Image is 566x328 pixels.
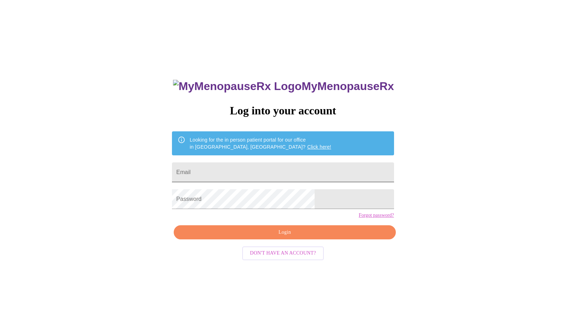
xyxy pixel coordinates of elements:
[250,249,316,258] span: Don't have an account?
[174,225,395,240] button: Login
[190,133,331,153] div: Looking for the in person patient portal for our office in [GEOGRAPHIC_DATA], [GEOGRAPHIC_DATA]?
[240,250,326,256] a: Don't have an account?
[173,80,394,93] h3: MyMenopauseRx
[242,246,324,260] button: Don't have an account?
[359,213,394,218] a: Forgot password?
[182,228,387,237] span: Login
[172,104,394,117] h3: Log into your account
[307,144,331,150] a: Click here!
[173,80,302,93] img: MyMenopauseRx Logo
